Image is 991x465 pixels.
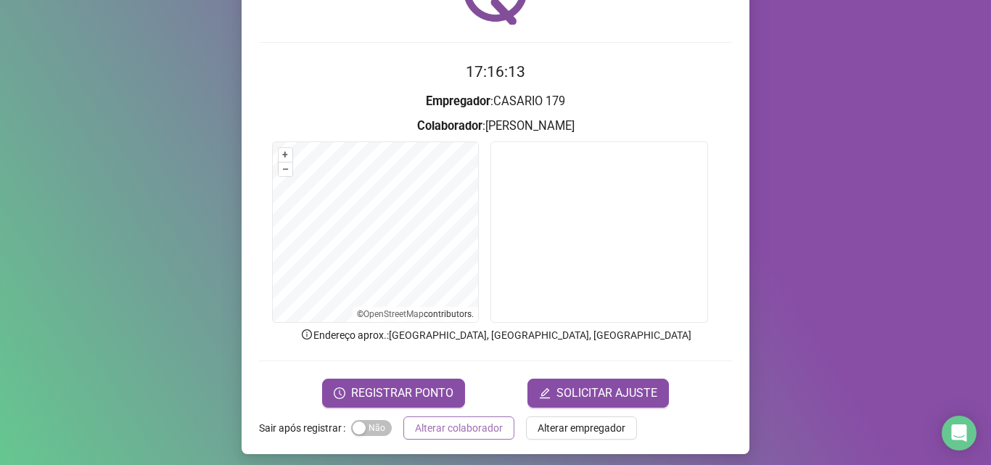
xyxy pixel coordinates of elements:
[526,416,637,440] button: Alterar empregador
[351,384,453,402] span: REGISTRAR PONTO
[403,416,514,440] button: Alterar colaborador
[466,63,525,81] time: 17:16:13
[259,117,732,136] h3: : [PERSON_NAME]
[357,309,474,319] li: © contributors.
[334,387,345,399] span: clock-circle
[538,420,625,436] span: Alterar empregador
[259,92,732,111] h3: : CASARIO 179
[363,309,424,319] a: OpenStreetMap
[279,162,292,176] button: –
[322,379,465,408] button: REGISTRAR PONTO
[415,420,503,436] span: Alterar colaborador
[527,379,669,408] button: editSOLICITAR AJUSTE
[417,119,482,133] strong: Colaborador
[426,94,490,108] strong: Empregador
[300,328,313,341] span: info-circle
[539,387,551,399] span: edit
[942,416,976,450] div: Open Intercom Messenger
[279,148,292,162] button: +
[259,416,351,440] label: Sair após registrar
[556,384,657,402] span: SOLICITAR AJUSTE
[259,327,732,343] p: Endereço aprox. : [GEOGRAPHIC_DATA], [GEOGRAPHIC_DATA], [GEOGRAPHIC_DATA]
